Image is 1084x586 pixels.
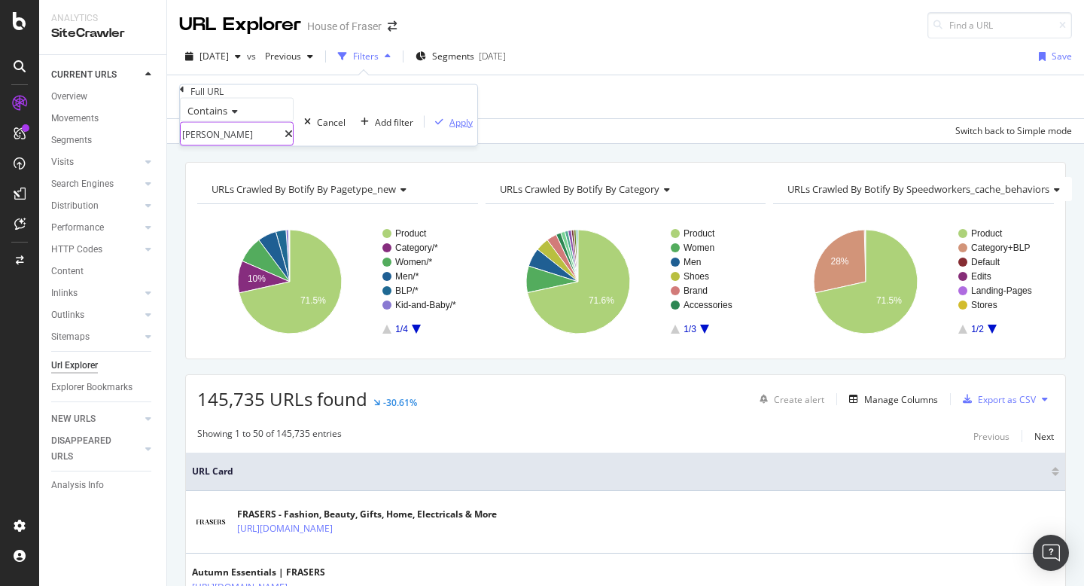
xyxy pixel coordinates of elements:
div: Showing 1 to 50 of 145,735 entries [197,427,342,445]
button: Create alert [754,387,824,411]
div: Autumn Essentials | FRASERS [192,566,353,579]
div: Search Engines [51,176,114,192]
div: [DATE] [479,50,506,63]
div: Outlinks [51,307,84,323]
div: Visits [51,154,74,170]
text: Edits [971,271,991,282]
text: Women/* [395,257,432,267]
a: Segments [51,133,156,148]
div: Analysis Info [51,478,104,493]
a: Search Engines [51,176,141,192]
text: Stores [971,300,997,310]
a: Explorer Bookmarks [51,380,156,395]
h4: URLs Crawled By Botify By pagetype_new [209,177,464,201]
text: Accessories [684,300,732,310]
a: Movements [51,111,156,127]
text: 71.5% [876,295,902,306]
div: Next [1034,430,1054,443]
div: NEW URLS [51,411,96,427]
text: Kid-and-Baby/* [395,300,456,310]
text: 28% [831,256,849,267]
div: -30.61% [383,396,417,409]
div: Url Explorer [51,358,98,374]
div: Sitemaps [51,329,90,345]
div: Create alert [774,393,824,406]
span: vs [247,50,259,63]
div: HTTP Codes [51,242,102,258]
text: 1/4 [395,324,408,334]
text: BLP/* [395,285,419,296]
text: Default [971,257,1000,267]
text: Brand [684,285,708,296]
a: Inlinks [51,285,141,301]
h4: URLs Crawled By Botify By speedworkers_cache_behaviors [784,177,1072,201]
div: SiteCrawler [51,25,154,42]
a: HTTP Codes [51,242,141,258]
text: 1/3 [684,324,696,334]
span: Segments [432,50,474,63]
text: 71.6% [589,295,614,306]
div: CURRENT URLS [51,67,117,83]
button: Next [1034,427,1054,445]
a: [URL][DOMAIN_NAME] [237,521,333,536]
text: Men [684,257,701,267]
a: Url Explorer [51,358,156,374]
div: Add filter [375,115,413,128]
div: Save [1052,50,1072,63]
div: URL Explorer [179,12,301,38]
text: Product [971,228,1003,239]
text: Shoes [684,271,709,282]
div: Movements [51,111,99,127]
div: Inlinks [51,285,78,301]
a: Visits [51,154,141,170]
text: Product [395,228,427,239]
div: Previous [973,430,1009,443]
svg: A chart. [486,216,766,347]
span: URLs Crawled By Botify By category [500,182,659,196]
a: Analysis Info [51,478,156,493]
text: 10% [248,273,266,284]
div: Manage Columns [864,393,938,406]
a: CURRENT URLS [51,67,141,83]
div: Cancel [317,115,346,128]
div: Analytics [51,12,154,25]
div: Performance [51,220,104,236]
div: Distribution [51,198,99,214]
button: Export as CSV [957,387,1036,411]
a: Outlinks [51,307,141,323]
h4: URLs Crawled By Botify By category [497,177,753,201]
text: Product [684,228,715,239]
text: 1/2 [971,324,984,334]
button: Add filter [350,114,418,129]
span: 145,735 URLs found [197,386,367,411]
div: Overview [51,89,87,105]
span: URLs Crawled By Botify By speedworkers_cache_behaviors [787,182,1049,196]
button: Cancel [294,98,350,146]
span: 2025 Sep. 14th [199,50,229,63]
button: Filters [332,44,397,69]
span: URLs Crawled By Botify By pagetype_new [212,182,396,196]
a: Overview [51,89,156,105]
div: DISAPPEARED URLS [51,433,127,465]
a: Performance [51,220,141,236]
button: Previous [973,427,1009,445]
button: [DATE] [179,44,247,69]
button: Switch back to Simple mode [949,119,1072,143]
div: Open Intercom Messenger [1033,535,1069,571]
svg: A chart. [773,216,1054,347]
text: Men/* [395,271,419,282]
span: URL Card [192,465,1048,478]
a: Distribution [51,198,141,214]
div: Filters [353,50,379,63]
input: Find a URL [927,12,1072,38]
div: Full URL [190,85,224,98]
text: Landing-Pages [971,285,1032,296]
a: DISAPPEARED URLS [51,433,141,465]
svg: A chart. [197,216,478,347]
a: Content [51,264,156,279]
div: Switch back to Simple mode [955,124,1072,137]
span: Previous [259,50,301,63]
